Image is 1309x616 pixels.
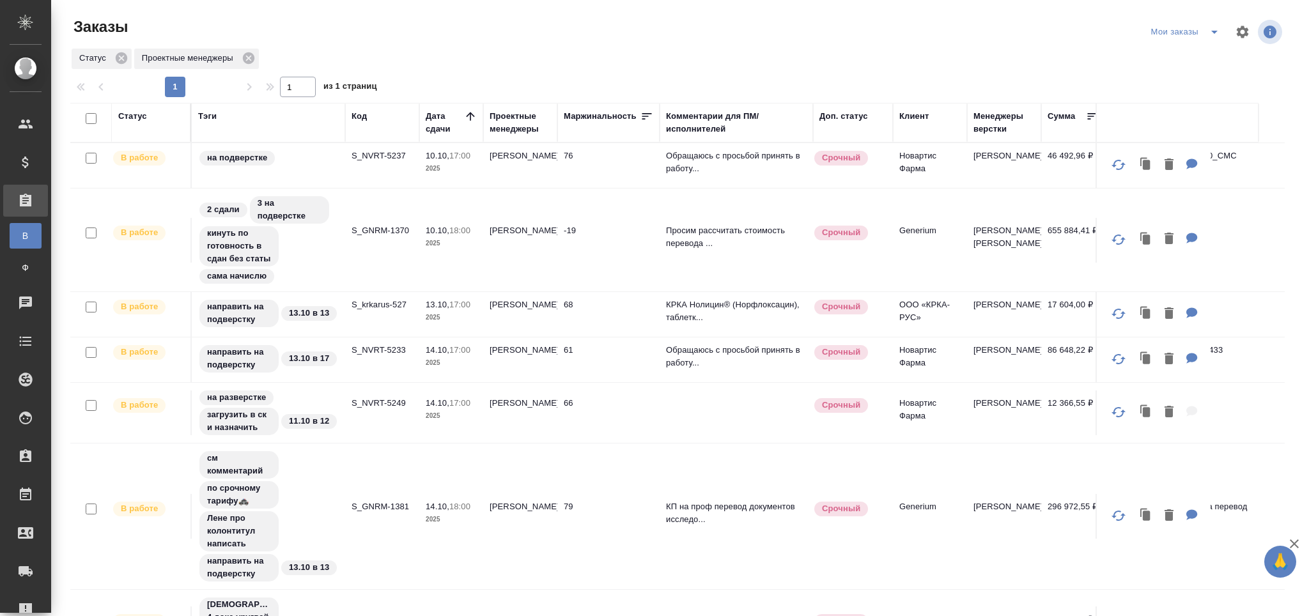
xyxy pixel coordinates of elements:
[198,110,217,123] div: Тэги
[352,110,367,123] div: Код
[198,344,339,374] div: направить на подверстку, 13.10 в 17
[1180,152,1204,178] button: Для ПМ: Обращаюсь с просьбой принять в работу еще один новый заказ. Тип изменения: TB420_CMC (Pub...
[899,150,961,175] p: Новартис Фарма
[1041,218,1105,263] td: 655 884,41 ₽
[426,151,449,160] p: 10.10,
[207,203,240,216] p: 2 сдали
[483,143,557,188] td: [PERSON_NAME]
[483,218,557,263] td: [PERSON_NAME]
[813,397,887,414] div: Выставляется автоматически, если на указанный объем услуг необходимо больше времени в стандартном...
[813,150,887,167] div: Выставляется автоматически, если на указанный объем услуг необходимо больше времени в стандартном...
[207,482,271,507] p: по срочному тарифу🚓
[1180,503,1204,529] button: Для ПМ: КП на проф перевод документов исследования GNR085-MS03 на Английский язык: 1. Файл: Прото...
[813,298,887,316] div: Выставляется автоматически, если на указанный объем услуг необходимо больше времени в стандартном...
[1180,346,1204,373] button: Для ПМ: Обращаюсь с просьбой принять в работу еще один новый заказ. Тип изменения: RTT2433 TB413_...
[899,298,961,324] p: ООО «КРКА-РУС»
[557,390,660,435] td: 66
[666,224,807,250] p: Просим рассчитать стоимость перевода ...
[207,512,271,550] p: Лене про колонтитул написать
[483,292,557,337] td: [PERSON_NAME]
[426,502,449,511] p: 14.10,
[483,390,557,435] td: [PERSON_NAME]
[70,17,128,37] span: Заказы
[352,224,413,237] p: S_GNRM-1370
[899,397,961,422] p: Новартис Фарма
[483,337,557,382] td: [PERSON_NAME]
[207,270,267,282] p: сама начислю
[973,298,1035,311] p: [PERSON_NAME]
[1158,301,1180,327] button: Удалить
[557,143,660,188] td: 76
[112,344,184,361] div: Выставляет ПМ после принятия заказа от КМа
[1180,301,1204,327] button: Для ПМ: КРКА Нолицин® (Норфлоксацин), таблетки, покрытые пленочной оболочкой, 400 мг (ЕАЭС)
[973,150,1035,162] p: [PERSON_NAME]
[198,450,339,583] div: см комментарий, по срочному тарифу🚓, Лене про колонтитул написать, направить на подверстку, 13.10...
[557,218,660,263] td: -19
[1264,546,1296,578] button: 🙏
[352,298,413,311] p: S_krkarus-527
[118,110,147,123] div: Статус
[899,344,961,369] p: Новартис Фарма
[10,223,42,249] a: В
[822,346,860,358] p: Срочный
[207,391,266,404] p: на разверстке
[72,49,132,69] div: Статус
[1041,390,1105,435] td: 12 366,55 ₽
[1227,17,1258,47] span: Настроить таблицу
[1148,22,1227,42] div: split button
[1103,397,1134,427] button: Обновить
[258,197,321,222] p: 3 на подверстке
[289,561,329,574] p: 13.10 в 13
[79,52,111,65] p: Статус
[822,502,860,515] p: Срочный
[557,494,660,539] td: 79
[973,500,1035,513] p: [PERSON_NAME]
[1041,337,1105,382] td: 86 648,22 ₽
[426,345,449,355] p: 14.10,
[973,110,1035,135] div: Менеджеры верстки
[1134,346,1158,373] button: Клонировать
[121,300,158,313] p: В работе
[1103,298,1134,329] button: Обновить
[426,162,477,175] p: 2025
[323,79,377,97] span: из 1 страниц
[819,110,868,123] div: Доп. статус
[1158,399,1180,426] button: Удалить
[352,397,413,410] p: S_NVRT-5249
[1134,226,1158,252] button: Клонировать
[822,399,860,412] p: Срочный
[198,150,339,167] div: на подверстке
[289,352,329,365] p: 13.10 в 17
[899,500,961,513] p: Generium
[426,311,477,324] p: 2025
[449,345,470,355] p: 17:00
[1103,224,1134,255] button: Обновить
[899,110,929,123] div: Клиент
[426,300,449,309] p: 13.10,
[121,399,158,412] p: В работе
[666,344,807,369] p: Обращаюсь с просьбой принять в работу...
[1134,503,1158,529] button: Клонировать
[112,397,184,414] div: Выставляет ПМ после принятия заказа от КМа
[289,307,329,320] p: 13.10 в 13
[121,502,158,515] p: В работе
[16,229,35,242] span: В
[1134,152,1158,178] button: Клонировать
[449,151,470,160] p: 17:00
[1041,494,1105,539] td: 296 972,55 ₽
[557,292,660,337] td: 68
[426,398,449,408] p: 14.10,
[198,389,339,436] div: на разверстке, загрузить в ск и назначить, 11.10 в 12
[16,261,35,274] span: Ф
[352,500,413,513] p: S_GNRM-1381
[490,110,551,135] div: Проектные менеджеры
[449,398,470,408] p: 17:00
[426,357,477,369] p: 2025
[666,500,807,526] p: КП на проф перевод документов исследо...
[822,151,860,164] p: Срочный
[426,237,477,250] p: 2025
[121,151,158,164] p: В работе
[973,224,1035,250] p: [PERSON_NAME], [PERSON_NAME]
[121,226,158,239] p: В работе
[352,344,413,357] p: S_NVRT-5233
